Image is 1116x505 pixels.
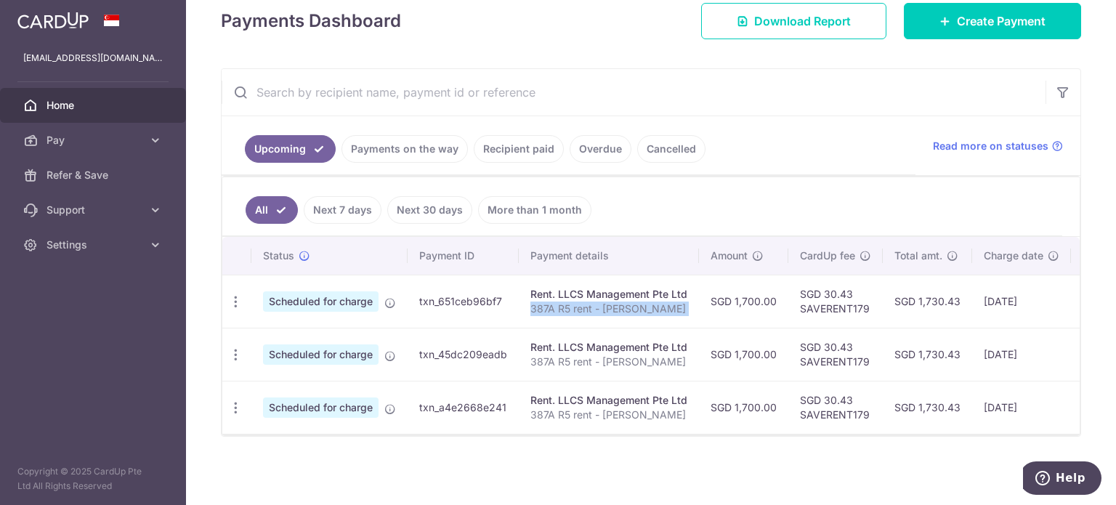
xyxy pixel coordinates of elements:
[263,291,379,312] span: Scheduled for charge
[699,275,788,328] td: SGD 1,700.00
[530,340,687,355] div: Rent. LLCS Management Pte Ltd
[474,135,564,163] a: Recipient paid
[46,98,142,113] span: Home
[245,135,336,163] a: Upcoming
[17,12,89,29] img: CardUp
[699,381,788,434] td: SGD 1,700.00
[637,135,705,163] a: Cancelled
[222,69,1046,116] input: Search by recipient name, payment id or reference
[221,8,401,34] h4: Payments Dashboard
[972,328,1071,381] td: [DATE]
[519,237,699,275] th: Payment details
[304,196,381,224] a: Next 7 days
[46,133,142,148] span: Pay
[754,12,851,30] span: Download Report
[46,203,142,217] span: Support
[972,275,1071,328] td: [DATE]
[883,328,972,381] td: SGD 1,730.43
[530,393,687,408] div: Rent. LLCS Management Pte Ltd
[984,249,1043,263] span: Charge date
[408,237,519,275] th: Payment ID
[1023,461,1101,498] iframe: Opens a widget where you can find more information
[904,3,1081,39] a: Create Payment
[387,196,472,224] a: Next 30 days
[933,139,1063,153] a: Read more on statuses
[883,381,972,434] td: SGD 1,730.43
[800,249,855,263] span: CardUp fee
[530,302,687,316] p: 387A R5 rent - [PERSON_NAME]
[263,249,294,263] span: Status
[699,328,788,381] td: SGD 1,700.00
[46,238,142,252] span: Settings
[530,355,687,369] p: 387A R5 rent - [PERSON_NAME]
[788,381,883,434] td: SGD 30.43 SAVERENT179
[263,397,379,418] span: Scheduled for charge
[530,408,687,422] p: 387A R5 rent - [PERSON_NAME]
[408,328,519,381] td: txn_45dc209eadb
[933,139,1048,153] span: Read more on statuses
[788,275,883,328] td: SGD 30.43 SAVERENT179
[957,12,1046,30] span: Create Payment
[972,381,1071,434] td: [DATE]
[263,344,379,365] span: Scheduled for charge
[341,135,468,163] a: Payments on the way
[23,51,163,65] p: [EMAIL_ADDRESS][DOMAIN_NAME]
[894,249,942,263] span: Total amt.
[408,381,519,434] td: txn_a4e2668e241
[478,196,591,224] a: More than 1 month
[530,287,687,302] div: Rent. LLCS Management Pte Ltd
[570,135,631,163] a: Overdue
[788,328,883,381] td: SGD 30.43 SAVERENT179
[701,3,886,39] a: Download Report
[246,196,298,224] a: All
[408,275,519,328] td: txn_651ceb96bf7
[46,168,142,182] span: Refer & Save
[711,249,748,263] span: Amount
[883,275,972,328] td: SGD 1,730.43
